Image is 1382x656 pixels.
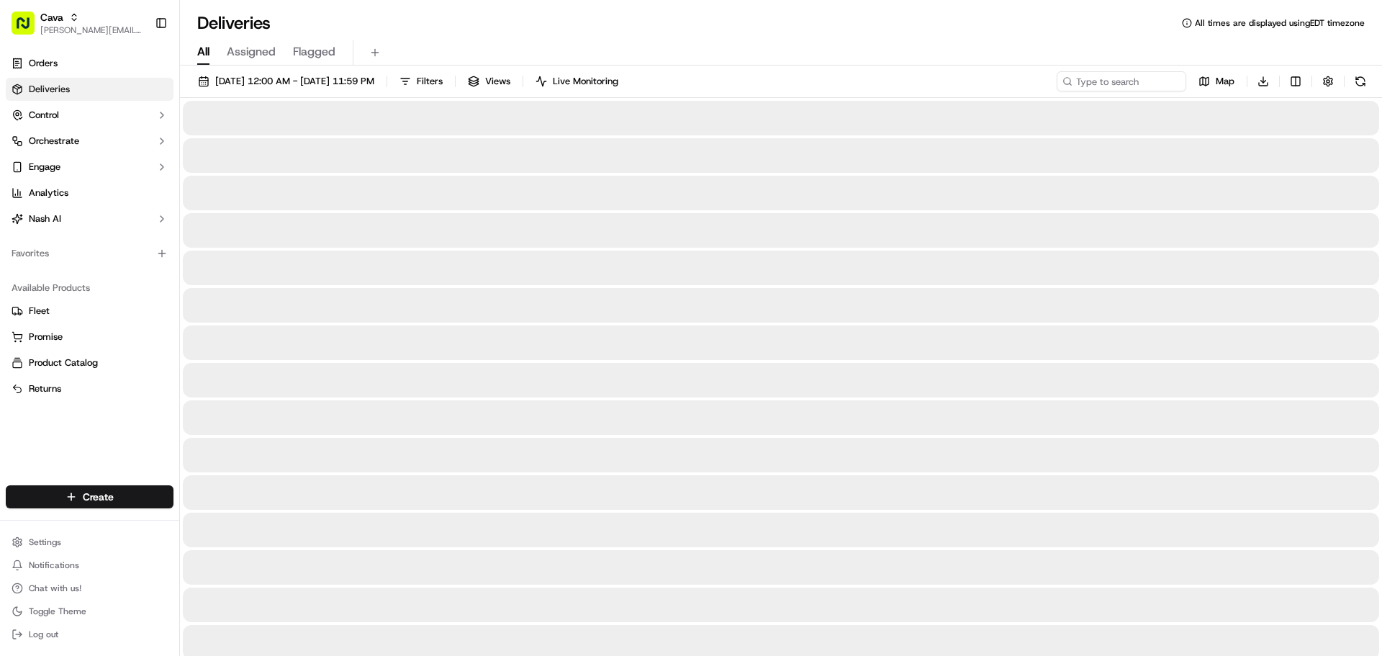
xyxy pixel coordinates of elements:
div: Favorites [6,242,173,265]
a: Promise [12,331,168,343]
span: Promise [29,331,63,343]
button: Notifications [6,555,173,575]
span: Toggle Theme [29,606,86,617]
a: Orders [6,52,173,75]
button: [PERSON_NAME][EMAIL_ADDRESS][PERSON_NAME][DOMAIN_NAME] [40,24,143,36]
div: Available Products [6,277,173,300]
span: Assigned [227,43,276,60]
button: Create [6,485,173,508]
span: Orchestrate [29,135,79,148]
button: Log out [6,624,173,644]
button: Refresh [1350,71,1370,91]
span: Filters [417,75,443,88]
span: Nash AI [29,212,61,225]
a: Analytics [6,181,173,205]
button: Views [461,71,517,91]
span: Returns [29,382,61,395]
a: Returns [12,382,168,395]
button: Nash AI [6,207,173,230]
span: Fleet [29,305,50,318]
a: Deliveries [6,78,173,101]
span: Product Catalog [29,356,98,369]
button: [DATE] 12:00 AM - [DATE] 11:59 PM [191,71,381,91]
button: Live Monitoring [529,71,625,91]
span: Views [485,75,510,88]
span: Settings [29,536,61,548]
input: Type to search [1057,71,1186,91]
span: Chat with us! [29,583,81,594]
span: Live Monitoring [553,75,618,88]
button: Cava[PERSON_NAME][EMAIL_ADDRESS][PERSON_NAME][DOMAIN_NAME] [6,6,149,40]
span: Control [29,109,59,122]
button: Promise [6,325,173,349]
button: Fleet [6,300,173,323]
button: Cava [40,10,63,24]
span: Log out [29,629,58,640]
button: Returns [6,377,173,400]
span: All times are displayed using EDT timezone [1195,17,1365,29]
span: Orders [29,57,58,70]
a: Fleet [12,305,168,318]
span: All [197,43,209,60]
a: Product Catalog [12,356,168,369]
button: Product Catalog [6,351,173,374]
span: Flagged [293,43,335,60]
span: Engage [29,161,60,174]
button: Chat with us! [6,578,173,598]
span: Notifications [29,560,79,571]
button: Control [6,104,173,127]
span: Analytics [29,187,68,199]
span: Deliveries [29,83,70,96]
button: Orchestrate [6,130,173,153]
button: Engage [6,156,173,179]
span: [DATE] 12:00 AM - [DATE] 11:59 PM [215,75,374,88]
button: Toggle Theme [6,601,173,621]
span: Create [83,490,114,504]
h1: Deliveries [197,12,271,35]
span: Map [1216,75,1234,88]
button: Settings [6,532,173,552]
button: Map [1192,71,1241,91]
button: Filters [393,71,449,91]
